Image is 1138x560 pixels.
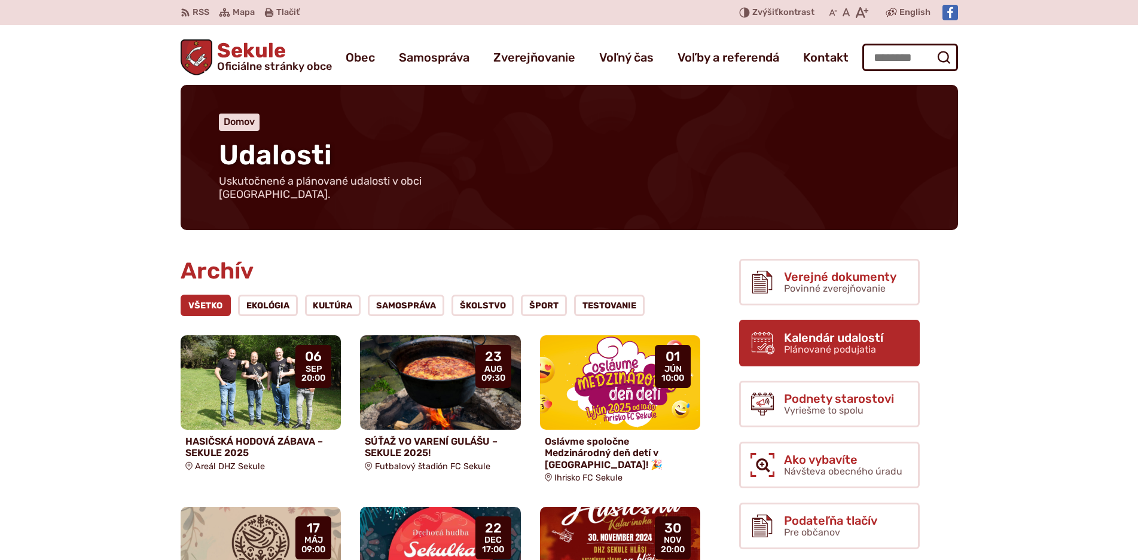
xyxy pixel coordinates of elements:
[482,535,504,545] span: dec
[942,5,958,20] img: Prejsť na Facebook stránku
[661,535,685,545] span: nov
[599,41,654,74] a: Voľný čas
[661,365,684,374] span: jún
[238,295,298,316] a: Ekológia
[661,521,685,535] span: 30
[661,350,684,364] span: 01
[739,320,920,366] a: Kalendár udalostí Plánované podujatia
[784,344,876,355] span: Plánované podujatia
[181,295,231,316] a: Všetko
[803,41,849,74] a: Kontakt
[784,270,896,283] span: Verejné dokumenty
[661,545,685,555] span: 20:00
[574,295,645,316] a: Testovanie
[301,350,325,364] span: 06
[365,436,516,458] h4: SÚŤAŽ VO VARENÍ GULÁŠU – SEKULE 2025!
[224,116,255,127] a: Domov
[185,436,337,458] h4: HASIČSKÁ HODOVÁ ZÁBAVA – SEKULE 2025
[276,8,300,18] span: Tlačiť
[482,545,504,555] span: 17:00
[739,259,920,305] a: Verejné dokumenty Povinné zverejňovanie
[739,503,920,549] a: Podateľňa tlačív Pre občanov
[482,521,504,535] span: 22
[181,39,213,75] img: Prejsť na domovskú stránku
[784,283,886,294] span: Povinné zverejňovanie
[554,473,623,483] span: Ihrisko FC Sekule
[451,295,514,316] a: ŠKOLSTVO
[301,521,325,535] span: 17
[233,5,255,20] span: Mapa
[181,335,341,476] a: HASIČSKÁ HODOVÁ ZÁBAVA – SEKULE 2025 Areál DHZ Sekule 06 sep 20:00
[661,374,684,383] span: 10:00
[481,350,505,364] span: 23
[784,527,840,538] span: Pre občanov
[346,41,375,74] a: Obec
[897,5,933,20] a: English
[217,61,332,72] span: Oficiálne stránky obce
[784,466,902,477] span: Návšteva obecného úradu
[360,335,521,476] a: SÚŤAŽ VO VARENÍ GULÁŠU – SEKULE 2025! Futbalový štadión FC Sekule 23 aug 09:30
[368,295,444,316] a: Samospráva
[301,545,325,555] span: 09:00
[399,41,469,74] a: Samospráva
[219,175,506,201] p: Uskutočnené a plánované udalosti v obci [GEOGRAPHIC_DATA].
[739,442,920,488] a: Ako vybavíte Návšteva obecného úradu
[545,436,696,470] h4: Oslávme spoločne Medzinárodný deň detí v [GEOGRAPHIC_DATA]! 🎉
[739,381,920,427] a: Podnety starostovi Vyriešme to spolu
[784,453,902,466] span: Ako vybavíte
[540,335,701,487] a: Oslávme spoločne Medzinárodný deň detí v [GEOGRAPHIC_DATA]! 🎉 Ihrisko FC Sekule 01 jún 10:00
[784,514,877,527] span: Podateľňa tlačív
[784,405,864,416] span: Vyriešme to spolu
[301,535,325,545] span: máj
[301,365,325,374] span: sep
[493,41,575,74] a: Zverejňovanie
[375,461,490,472] span: Futbalový štadión FC Sekule
[181,39,332,75] a: Logo Sekule, prejsť na domovskú stránku.
[481,365,505,374] span: aug
[784,331,883,344] span: Kalendár udalostí
[678,41,779,74] a: Voľby a referendá
[181,259,701,284] h2: Archív
[219,139,332,172] span: Udalosti
[521,295,567,316] a: Šport
[481,374,505,383] span: 09:30
[752,7,779,17] span: Zvýšiť
[195,461,265,472] span: Areál DHZ Sekule
[193,5,209,20] span: RSS
[752,8,814,18] span: kontrast
[301,374,325,383] span: 20:00
[212,41,332,72] span: Sekule
[899,5,930,20] span: English
[784,392,894,405] span: Podnety starostovi
[305,295,361,316] a: Kultúra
